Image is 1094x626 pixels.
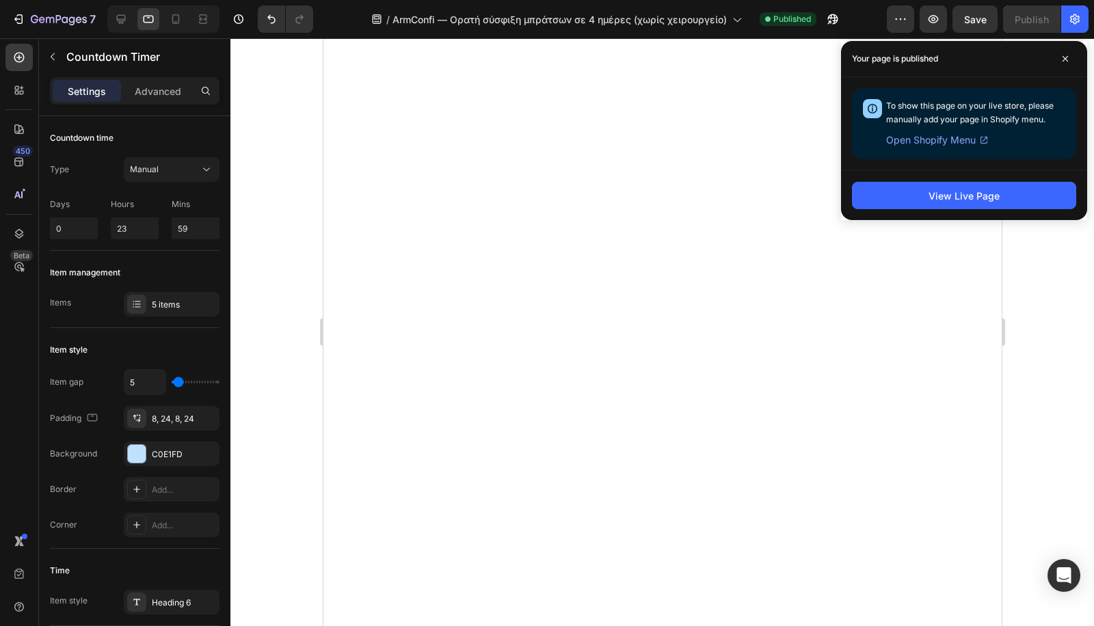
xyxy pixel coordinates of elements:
iframe: Design area [323,38,1002,626]
div: Countdown time [50,132,114,144]
p: Hours [111,198,159,210]
div: Publish [1015,12,1049,27]
p: Countdown Timer [66,49,214,65]
div: Padding [50,409,101,428]
div: 5 items [152,299,216,311]
span: ArmConfi — Ορατή σύσφιξη μπράτσων σε 4 ημέρες (χωρίς χειρουργείο) [392,12,727,27]
div: 450 [13,146,33,156]
div: Undo/Redo [258,5,313,33]
p: Your page is published [852,52,938,66]
span: Manual [130,164,159,174]
button: Manual [124,157,219,182]
div: C0E1FD [152,448,216,461]
button: Save [952,5,998,33]
div: Background [50,448,97,460]
div: Type [50,163,69,176]
div: Border [50,483,77,495]
div: Time [50,564,70,577]
div: Open Intercom Messenger [1048,559,1080,592]
div: Item style [50,595,88,607]
div: Item management [50,267,120,279]
button: 7 [5,5,102,33]
p: Settings [68,84,106,98]
div: Heading 6 [152,597,216,609]
div: Item gap [50,376,83,388]
p: Days [50,198,98,210]
div: View Live Page [929,189,1000,203]
p: 7 [90,11,96,27]
button: Publish [1003,5,1060,33]
div: 8, 24, 8, 24 [152,413,216,425]
span: Published [773,13,811,25]
p: Mins [172,198,219,210]
div: Add... [152,519,216,532]
span: Save [964,14,987,25]
div: Corner [50,519,77,531]
button: View Live Page [852,182,1076,209]
input: Auto [124,370,165,394]
div: Beta [10,250,33,261]
span: / [386,12,390,27]
div: Item style [50,344,88,356]
span: Open Shopify Menu [886,132,976,148]
p: Advanced [135,84,181,98]
span: To show this page on your live store, please manually add your page in Shopify menu. [886,100,1054,124]
div: Items [50,297,71,309]
div: Add... [152,484,216,496]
